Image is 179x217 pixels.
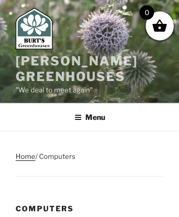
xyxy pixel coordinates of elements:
[16,85,163,96] p: "We deal to meet again"
[16,53,138,84] a: [PERSON_NAME] Greenhouses
[16,152,35,160] a: Home
[16,8,53,49] img: Burt's Greenhouses
[16,151,163,177] nav: Breadcrumb
[139,5,154,20] span: 0
[16,204,163,214] h1: Computers
[67,104,112,130] button: Menu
